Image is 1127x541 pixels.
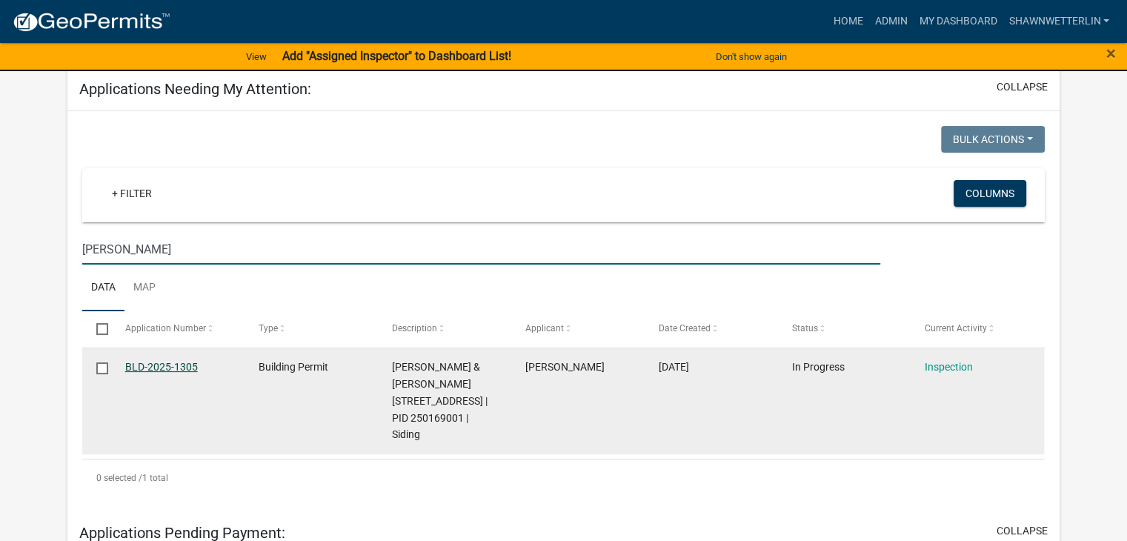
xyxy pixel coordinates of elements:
a: Inspection [925,361,973,373]
span: Shane Collins [525,361,604,373]
button: Columns [954,180,1026,207]
a: BLD-2025-1305 [125,361,198,373]
span: 0 selected / [96,473,142,483]
a: Home [827,7,868,36]
span: Building Permit [259,361,328,373]
datatable-header-cell: Type [244,311,377,347]
a: Map [124,265,164,312]
strong: Add "Assigned Inspector" to Dashboard List! [282,49,511,63]
button: Bulk Actions [941,126,1045,153]
div: 1 total [82,459,1045,497]
button: Don't show again [710,44,793,69]
span: Application Number [125,323,206,333]
span: × [1106,43,1116,64]
div: collapse [67,111,1060,511]
datatable-header-cell: Date Created [644,311,777,347]
datatable-header-cell: Status [777,311,911,347]
input: Search for applications [82,234,880,265]
span: Type [259,323,278,333]
a: Data [82,265,124,312]
button: collapse [997,523,1048,539]
span: Description [392,323,437,333]
datatable-header-cell: Current Activity [911,311,1044,347]
a: Admin [868,7,913,36]
span: Applicant [525,323,563,333]
a: My Dashboard [913,7,1003,36]
a: + Filter [100,180,164,207]
span: Status [791,323,817,333]
span: Current Activity [925,323,986,333]
h5: Applications Needing My Attention: [79,80,311,98]
button: Close [1106,44,1116,62]
datatable-header-cell: Application Number [110,311,244,347]
span: 08/11/2025 [658,361,688,373]
a: View [240,44,273,69]
datatable-header-cell: Select [82,311,110,347]
span: Date Created [658,323,710,333]
span: PETRY, BRIAN & JENNIFER 625 2ND ST N, Houston County | PID 250169001 | Siding [392,361,488,440]
button: collapse [997,79,1048,95]
datatable-header-cell: Description [377,311,511,347]
datatable-header-cell: Applicant [511,311,644,347]
a: ShawnWetterlin [1003,7,1115,36]
span: In Progress [791,361,844,373]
